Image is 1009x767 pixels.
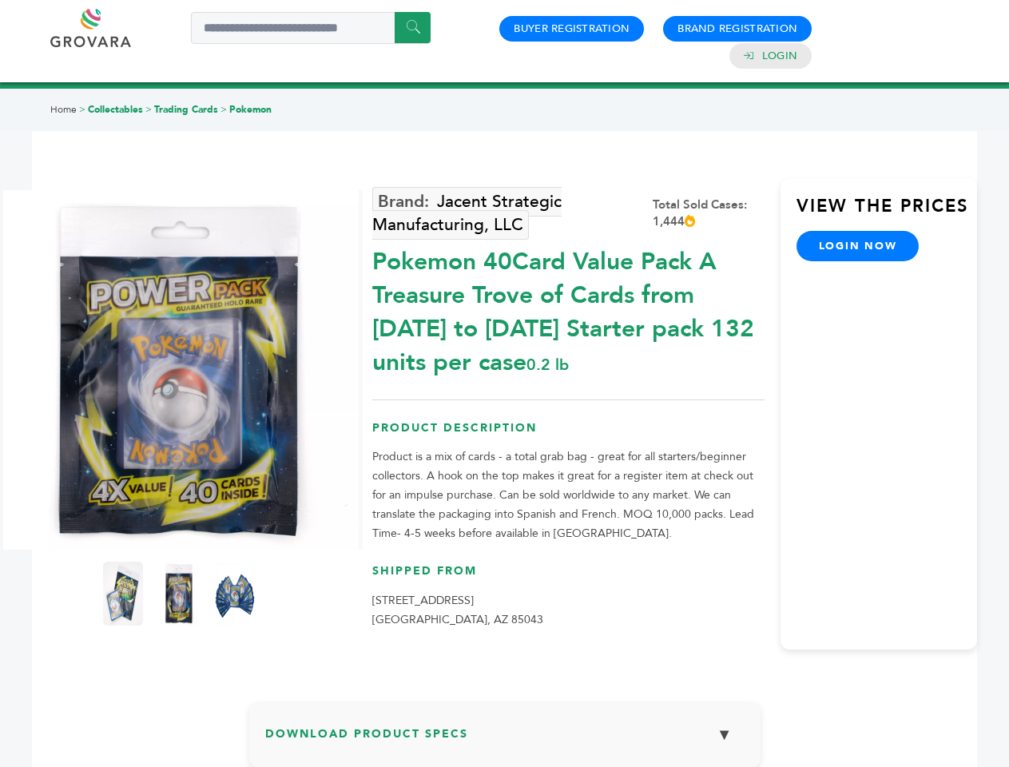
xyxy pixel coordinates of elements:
h3: Download Product Specs [265,717,745,764]
p: Product is a mix of cards - a total grab bag - great for all starters/beginner collectors. A hook... [372,447,765,543]
input: Search a product or brand... [191,12,431,44]
h3: Product Description [372,420,765,448]
a: Trading Cards [154,103,218,116]
button: ▼ [705,717,745,752]
a: Collectables [88,103,143,116]
span: > [220,103,227,116]
a: Login [762,49,797,63]
img: Pokemon 40-Card Value Pack – A Treasure Trove of Cards from 1996 to 2024 - Starter pack! 132 unit... [215,562,255,626]
h3: Shipped From [372,563,765,591]
a: Pokemon [229,103,272,116]
a: Buyer Registration [514,22,630,36]
h3: View the Prices [796,194,977,231]
a: Jacent Strategic Manufacturing, LLC [372,187,562,240]
div: Pokemon 40Card Value Pack A Treasure Trove of Cards from [DATE] to [DATE] Starter pack 132 units ... [372,237,765,380]
img: Pokemon 40-Card Value Pack – A Treasure Trove of Cards from 1996 to 2024 - Starter pack! 132 unit... [103,562,143,626]
img: Pokemon 40-Card Value Pack – A Treasure Trove of Cards from 1996 to 2024 - Starter pack! 132 unit... [159,562,199,626]
p: [STREET_ADDRESS] [GEOGRAPHIC_DATA], AZ 85043 [372,591,765,630]
span: 0.2 lb [526,354,569,376]
a: Brand Registration [677,22,797,36]
a: login now [796,231,920,261]
span: > [145,103,152,116]
span: > [79,103,85,116]
a: Home [50,103,77,116]
div: Total Sold Cases: 1,444 [653,197,765,230]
